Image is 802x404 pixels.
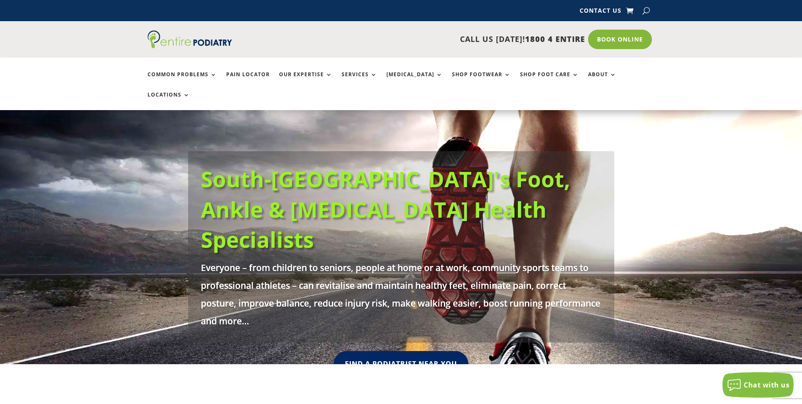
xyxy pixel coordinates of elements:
[588,30,652,49] a: Book Online
[588,72,616,90] a: About
[201,259,602,330] p: Everyone – from children to seniors, people at home or at work, community sports teams to profess...
[525,34,585,44] span: 1800 4 ENTIRE
[148,72,217,90] a: Common Problems
[148,92,190,110] a: Locations
[201,164,570,254] a: South-[GEOGRAPHIC_DATA]'s Foot, Ankle & [MEDICAL_DATA] Health Specialists
[452,72,511,90] a: Shop Footwear
[580,8,621,17] a: Contact Us
[265,34,585,45] p: CALL US [DATE]!
[279,72,332,90] a: Our Expertise
[386,72,443,90] a: [MEDICAL_DATA]
[148,42,232,50] a: Entire Podiatry
[342,72,377,90] a: Services
[744,380,789,390] span: Chat with us
[520,72,579,90] a: Shop Foot Care
[226,72,270,90] a: Pain Locator
[148,30,232,48] img: logo (1)
[334,351,468,377] a: Find A Podiatrist Near You
[723,372,794,398] button: Chat with us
